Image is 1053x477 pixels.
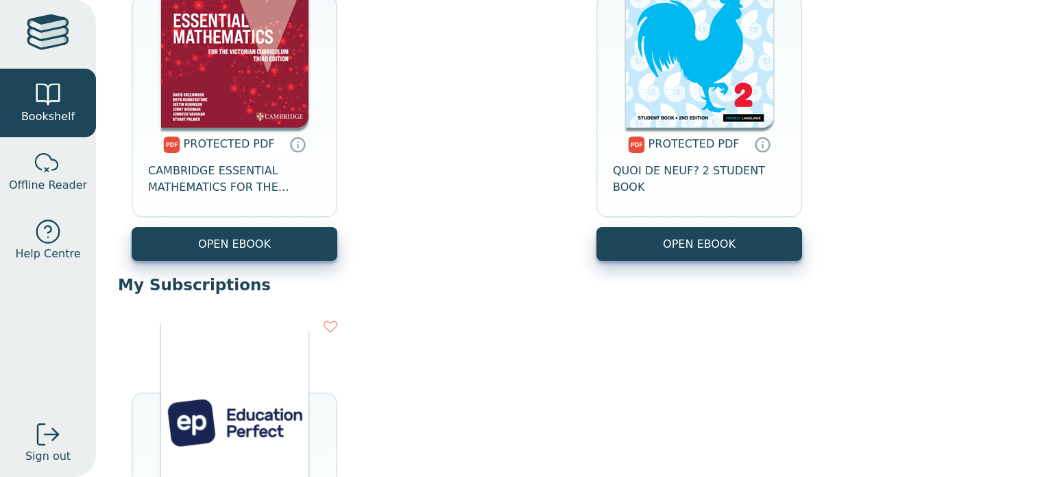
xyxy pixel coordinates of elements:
p: My Subscriptions [118,275,1031,295]
img: pdf.svg [163,137,180,153]
a: Protected PDFs cannot be printed, copied or shared. They can be accessed online through Education... [289,136,306,152]
span: Offline Reader [9,177,87,194]
span: PROTECTED PDF [184,137,275,150]
img: pdf.svg [628,137,645,153]
span: CAMBRIDGE ESSENTIAL MATHEMATICS FOR THE VICTORIAN CURRICULUM YEAR 8 3E [148,163,321,196]
span: Bookshelf [21,108,75,125]
span: Help Centre [15,246,80,262]
a: OPEN EBOOK [596,227,802,261]
span: PROTECTED PDF [649,137,740,150]
a: Protected PDFs cannot be printed, copied or shared. They can be accessed online through Education... [754,136,771,152]
a: OPEN EBOOK [132,227,337,261]
span: Sign out [25,448,71,465]
span: QUOI DE NEUF? 2 STUDENT BOOK [613,163,786,196]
